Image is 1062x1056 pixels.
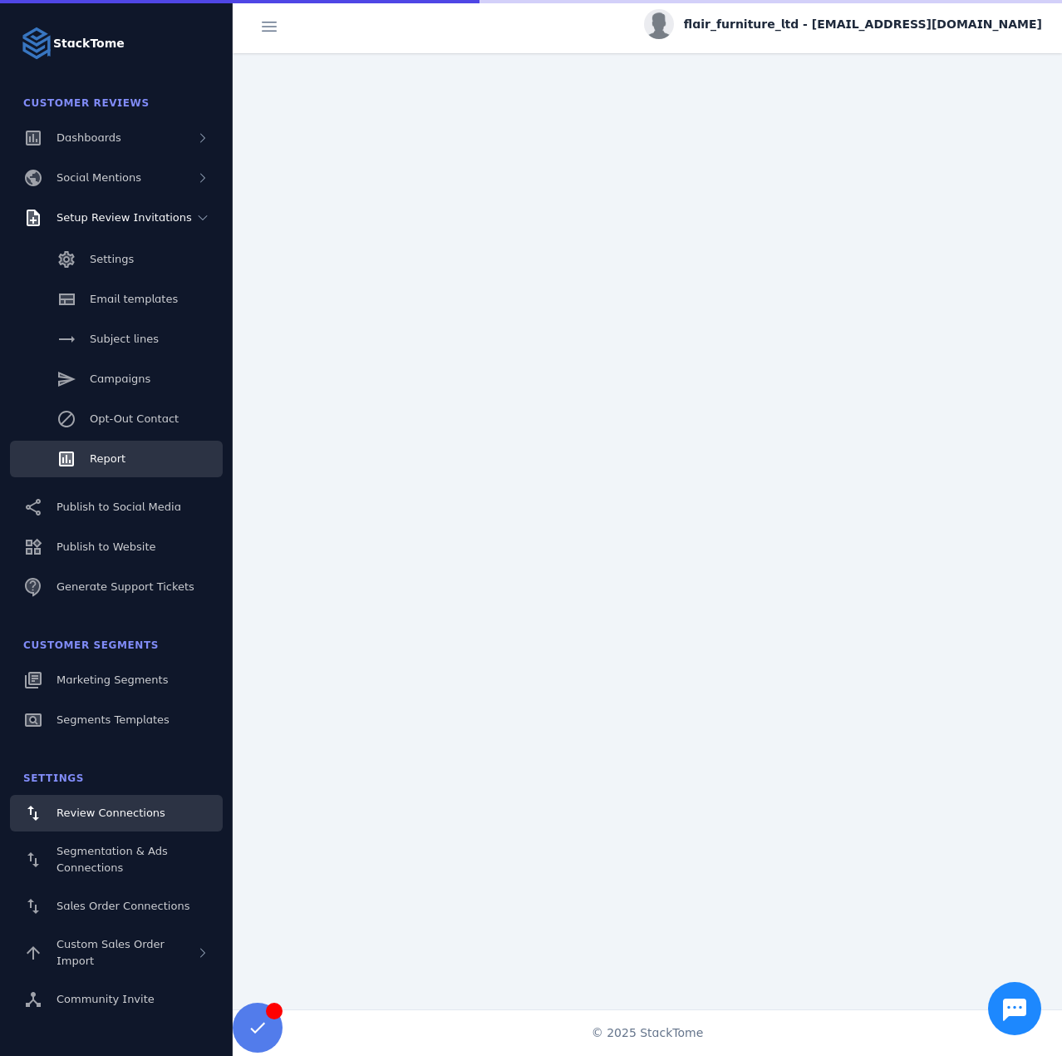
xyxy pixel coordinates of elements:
a: Marketing Segments [10,662,223,698]
a: Subject lines [10,321,223,358]
span: Segmentation & Ads Connections [57,845,168,874]
span: Settings [90,253,134,265]
span: Generate Support Tickets [57,580,194,593]
span: Review Connections [57,807,165,819]
a: Segmentation & Ads Connections [10,835,223,885]
a: Generate Support Tickets [10,569,223,605]
img: profile.jpg [644,9,674,39]
a: Publish to Social Media [10,489,223,526]
a: Community Invite [10,981,223,1018]
span: Report [90,452,125,465]
span: Social Mentions [57,171,141,184]
a: Report [10,441,223,477]
button: flair_furniture_ltd - [EMAIL_ADDRESS][DOMAIN_NAME] [644,9,1042,39]
span: Opt-Out Contact [90,412,179,425]
a: Publish to Website [10,529,223,565]
img: Logo image [20,27,53,60]
span: Dashboards [57,131,121,144]
span: Sales Order Connections [57,900,189,912]
span: © 2025 StackTome [592,1024,704,1042]
strong: StackTome [53,35,125,52]
span: Setup Review Invitations [57,211,192,224]
span: Email templates [90,293,178,305]
span: Campaigns [90,373,150,385]
span: Settings [23,772,84,784]
span: Marketing Segments [57,674,168,686]
span: Segments Templates [57,713,170,726]
a: Email templates [10,281,223,318]
a: Opt-Out Contact [10,401,223,437]
span: Publish to Website [57,540,155,553]
a: Campaigns [10,361,223,397]
a: Segments Templates [10,702,223,738]
span: Custom Sales Order Import [57,938,165,967]
span: Community Invite [57,993,155,1005]
span: Customer Reviews [23,97,150,109]
span: Publish to Social Media [57,501,181,513]
span: Subject lines [90,333,159,345]
a: Settings [10,241,223,278]
span: flair_furniture_ltd - [EMAIL_ADDRESS][DOMAIN_NAME] [684,16,1042,33]
span: Customer Segments [23,639,159,651]
a: Sales Order Connections [10,888,223,925]
a: Review Connections [10,795,223,831]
